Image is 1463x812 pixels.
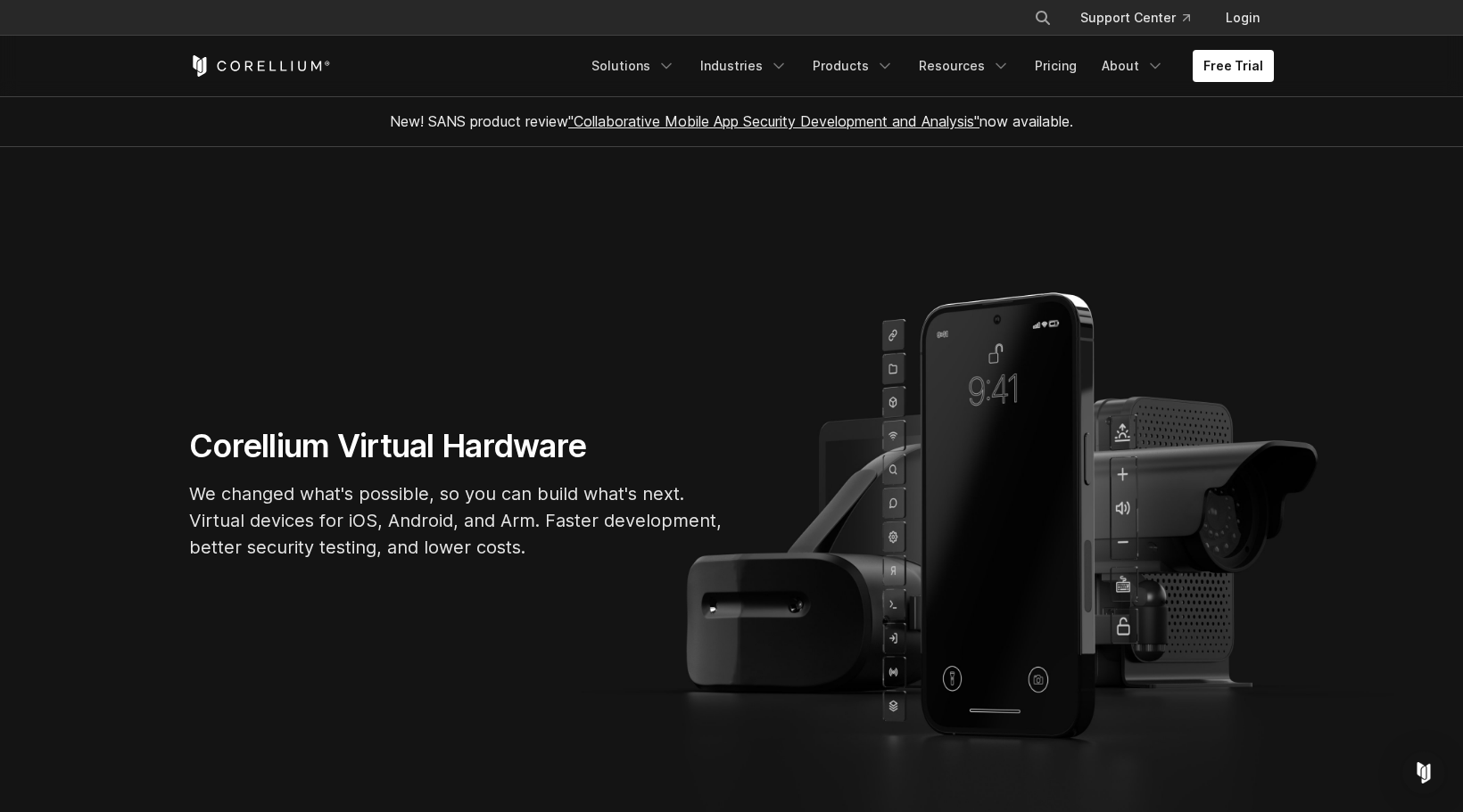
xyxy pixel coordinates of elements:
a: Free Trial [1193,50,1274,82]
p: We changed what's possible, so you can build what's next. Virtual devices for iOS, Android, and A... [189,480,724,561]
button: Search [1027,2,1059,34]
div: Open Intercom Messenger [1402,751,1445,794]
a: Login [1211,2,1274,34]
div: Navigation Menu [1013,2,1274,34]
a: Products [802,50,905,82]
a: "Collaborative Mobile App Security Development and Analysis" [568,112,979,130]
a: Solutions [581,50,686,82]
a: Support Center [1066,2,1204,34]
a: Industries [690,50,798,82]
a: Resources [908,50,1021,82]
span: New! SANS product review now available. [390,112,1073,130]
a: Pricing [1024,50,1087,82]
h1: Corellium Virtual Hardware [189,426,724,466]
div: Navigation Menu [581,50,1274,82]
a: About [1091,50,1175,82]
a: Corellium Home [189,55,331,77]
